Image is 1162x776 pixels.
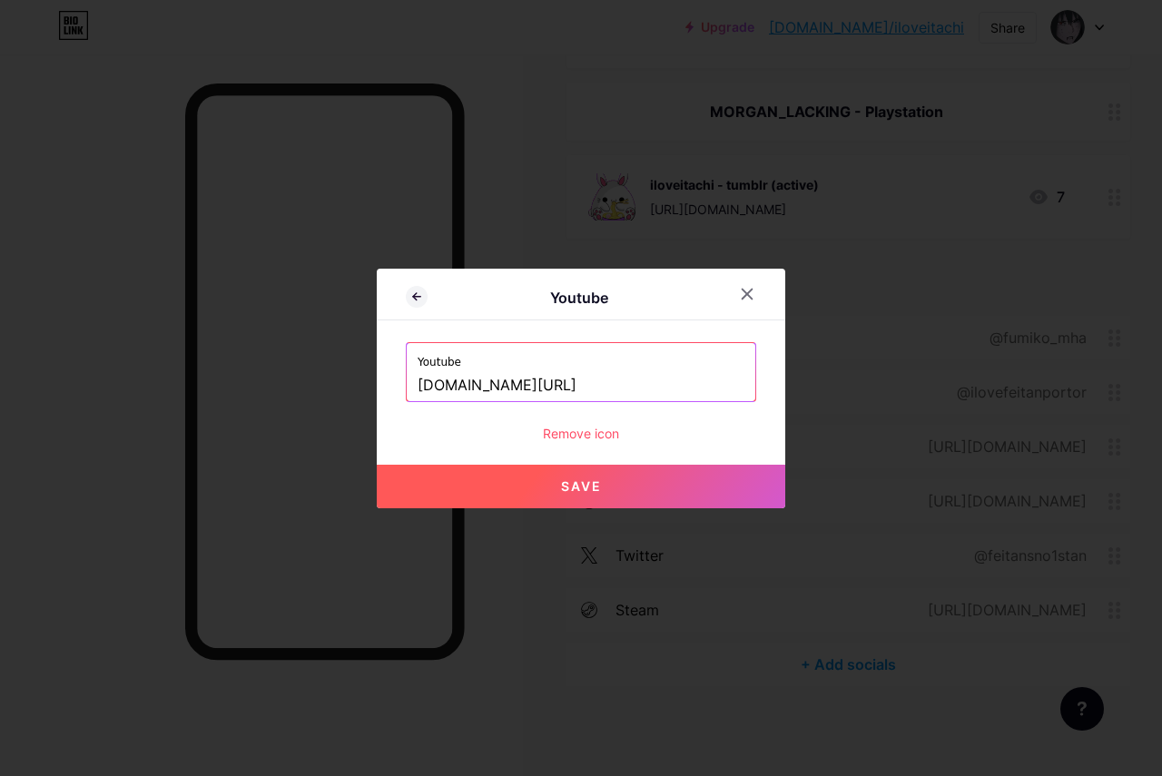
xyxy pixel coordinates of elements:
[418,343,744,370] label: Youtube
[561,478,602,494] span: Save
[377,465,785,508] button: Save
[406,424,756,443] div: Remove icon
[418,370,744,401] input: https://youtube.com/channel/channelurl
[428,287,731,309] div: Youtube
